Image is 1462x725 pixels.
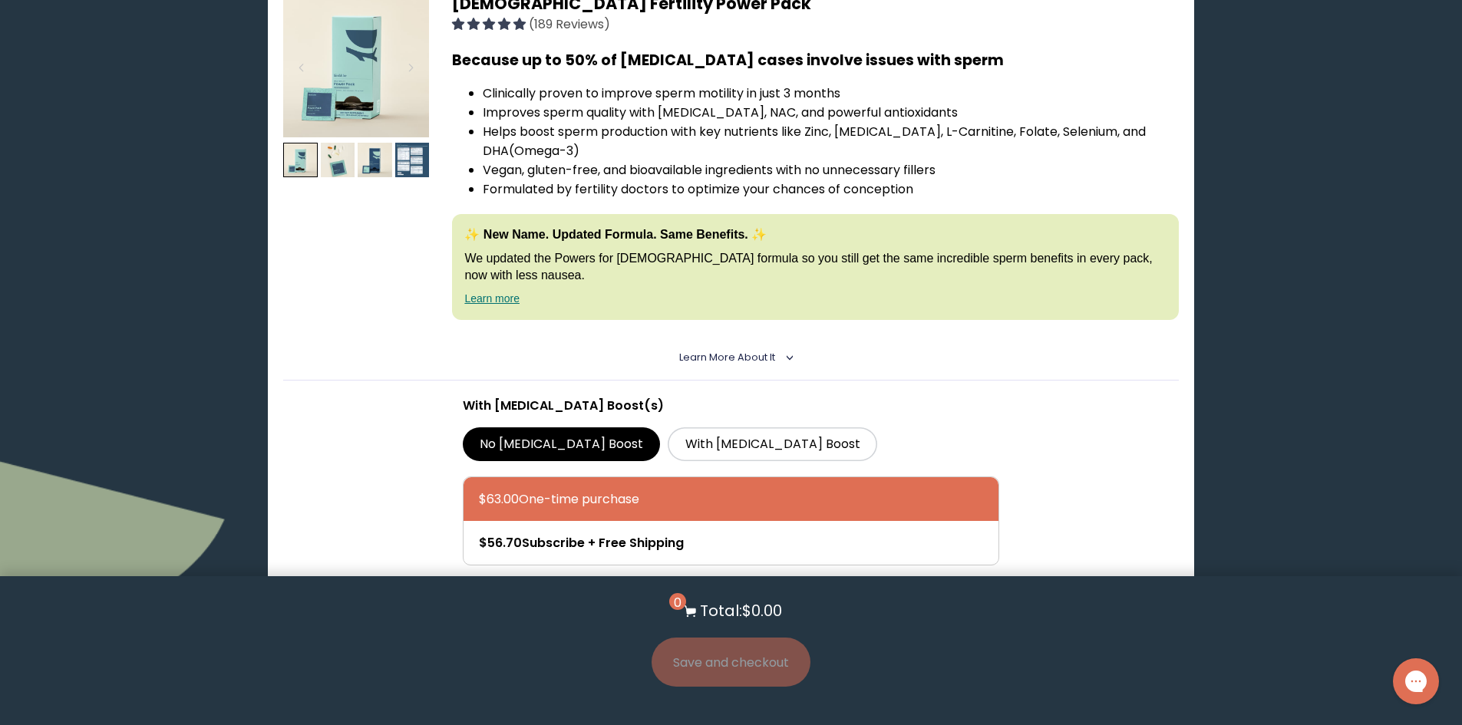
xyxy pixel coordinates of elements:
button: Save and checkout [652,638,810,687]
label: With [MEDICAL_DATA] Boost [668,427,877,461]
img: thumbnail image [395,143,430,177]
span: 4.94 stars [452,15,529,33]
h3: Because up to 50% of [MEDICAL_DATA] cases involve issues with sperm [452,49,1178,71]
li: Vegan, gluten-free, and bioavailable ingredients with no unnecessary fillers [483,160,1178,180]
p: Total: $0.00 [700,599,782,622]
img: thumbnail image [321,143,355,177]
strong: ✨ New Name. Updated Formula. Same Benefits. ✨ [464,228,767,241]
i: < [780,354,794,361]
li: Helps boost sperm production with key nutrients like Zinc, [MEDICAL_DATA], L-Carnitine, Folate, S... [483,122,1178,160]
img: thumbnail image [358,143,392,177]
span: Learn More About it [679,351,775,364]
iframe: Gorgias live chat messenger [1385,653,1447,710]
summary: Learn More About it < [679,351,783,364]
li: Formulated by fertility doctors to optimize your chances of conception [483,180,1178,199]
span: (189 Reviews) [529,15,610,33]
p: With [MEDICAL_DATA] Boost(s) [463,396,1000,415]
a: Learn more [464,292,520,305]
li: Improves sperm quality with [MEDICAL_DATA], NAC, and powerful antioxidants [483,103,1178,122]
label: No [MEDICAL_DATA] Boost [463,427,661,461]
p: We updated the Powers for [DEMOGRAPHIC_DATA] formula so you still get the same incredible sperm b... [464,250,1166,285]
span: 0 [669,593,686,610]
li: Clinically proven to improve sperm motility in just 3 months [483,84,1178,103]
img: thumbnail image [283,143,318,177]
